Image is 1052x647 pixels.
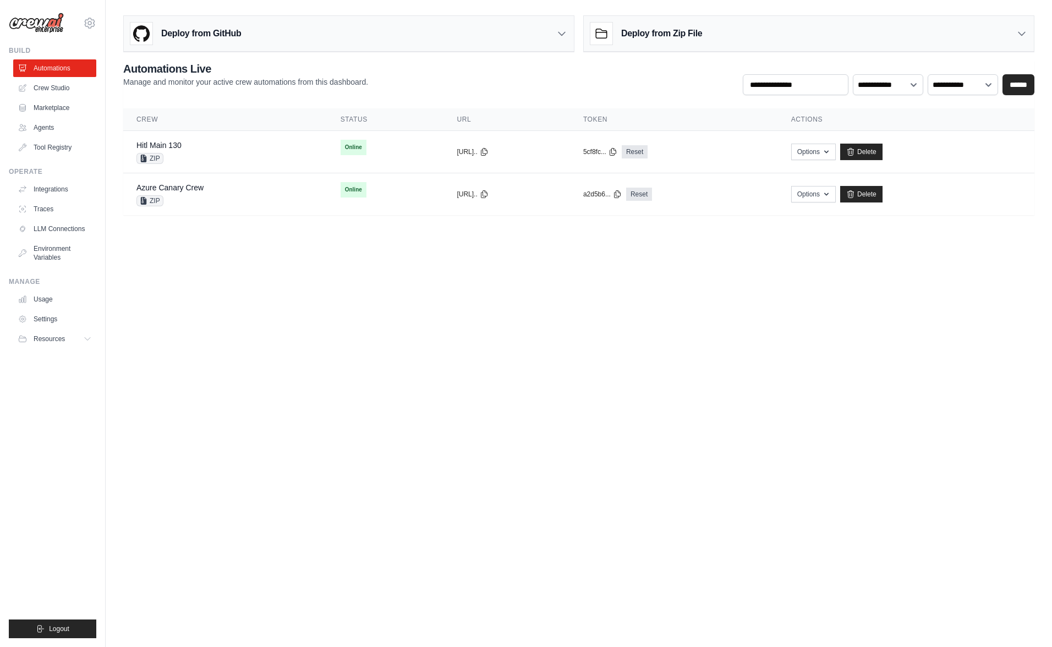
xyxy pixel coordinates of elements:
a: LLM Connections [13,220,96,238]
span: Online [341,140,366,155]
th: Status [327,108,444,131]
span: Online [341,182,366,198]
button: Options [791,144,836,160]
a: Hitl Main 130 [136,141,182,150]
span: Logout [49,624,69,633]
button: 5cf8fc... [583,147,617,156]
a: Usage [13,290,96,308]
p: Manage and monitor your active crew automations from this dashboard. [123,76,368,87]
a: Delete [840,144,883,160]
button: a2d5b6... [583,190,622,199]
span: ZIP [136,195,163,206]
a: Crew Studio [13,79,96,97]
th: URL [443,108,570,131]
a: Tool Registry [13,139,96,156]
button: Logout [9,619,96,638]
img: Logo [9,13,64,34]
h3: Deploy from Zip File [621,27,702,40]
img: GitHub Logo [130,23,152,45]
a: Delete [840,186,883,202]
th: Actions [778,108,1034,131]
a: Automations [13,59,96,77]
h3: Deploy from GitHub [161,27,241,40]
a: Integrations [13,180,96,198]
div: Build [9,46,96,55]
span: Resources [34,335,65,343]
button: Options [791,186,836,202]
span: ZIP [136,153,163,164]
a: Traces [13,200,96,218]
a: Agents [13,119,96,136]
a: Reset [626,188,652,201]
a: Reset [622,145,648,158]
th: Token [570,108,778,131]
a: Settings [13,310,96,328]
a: Environment Variables [13,240,96,266]
button: Resources [13,330,96,348]
a: Azure Canary Crew [136,183,204,192]
a: Marketplace [13,99,96,117]
th: Crew [123,108,327,131]
h2: Automations Live [123,61,368,76]
div: Operate [9,167,96,176]
div: Manage [9,277,96,286]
